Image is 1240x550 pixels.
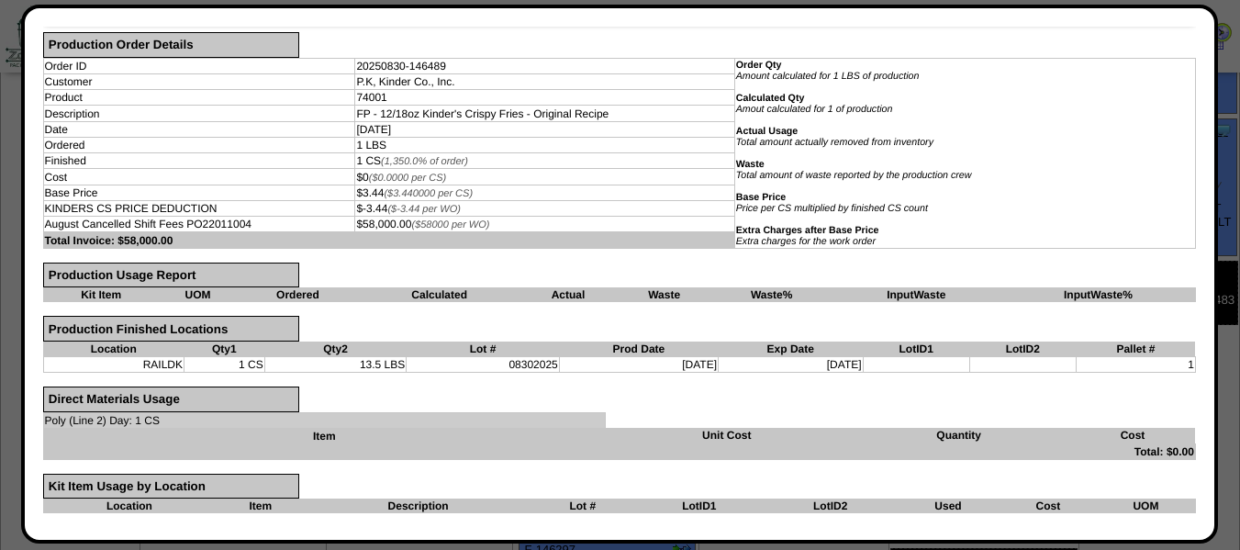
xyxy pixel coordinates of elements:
b: Actual Usage [736,126,799,137]
th: Calculated [360,287,519,302]
th: UOM [160,287,236,302]
div: Direct Materials Usage [43,387,299,412]
th: Qty1 [184,342,265,357]
td: [DATE] [719,356,864,372]
td: $58,000.00 [355,217,734,232]
td: [DATE] [355,121,734,137]
td: $3.44 [355,185,734,200]
td: 20250830-146489 [355,58,734,73]
td: P.K, Kinder Co., Inc. [355,73,734,89]
td: Total Invoice: $58,000.00 [43,232,734,248]
i: Amout calculated for 1 of production [736,104,893,115]
td: Customer [43,73,355,89]
td: Total: $0.00 [43,443,1195,459]
b: Extra Charges after Base Price [736,225,879,236]
th: Item [43,428,606,443]
td: Poly (Line 2) Day: 1 CS [43,412,606,428]
b: Waste [736,159,765,170]
th: Waste [618,287,711,302]
i: Total amount actually removed from inventory [736,137,933,148]
th: LotID2 [765,499,896,513]
th: Kit Item [43,287,160,302]
th: LotID2 [969,342,1076,357]
div: Production Usage Report [43,263,299,288]
th: Cost [1000,499,1096,513]
span: ($3.440000 per CS) [384,188,473,199]
td: FP - 12/18oz Kinder's Crispy Fries - Original Recipe [355,106,734,121]
th: Actual [519,287,617,302]
th: Prod Date [559,342,718,357]
th: Used [896,499,1000,513]
th: Exp Date [719,342,864,357]
th: Item [216,499,305,513]
td: Base Price [43,185,355,200]
td: Date [43,121,355,137]
th: Waste% [711,287,832,302]
th: Location [43,342,184,357]
td: 74001 [355,90,734,106]
div: Production Order Details [43,32,299,58]
span: ($-3.44 per WO) [387,204,460,215]
td: 1 CS [184,356,265,372]
th: Description [305,499,531,513]
th: LotID1 [633,499,765,513]
b: Calculated Qty [736,93,805,104]
td: 08302025 [407,356,559,372]
th: Cost [1070,428,1196,443]
td: Cost [43,169,355,185]
th: Lot # [531,499,633,513]
th: Pallet # [1076,342,1195,357]
td: [DATE] [559,356,718,372]
td: 1 [1076,356,1195,372]
th: Location [43,499,217,513]
i: Amount calculated for 1 LBS of production [736,71,920,82]
td: Finished [43,153,355,169]
span: ($0.0000 per CS) [369,173,446,184]
th: InputWaste% [1000,287,1196,302]
i: Price per CS multiplied by finished CS count [736,203,928,214]
th: Lot # [407,342,559,357]
td: KINDERS CS PRICE DEDUCTION [43,200,355,216]
td: Product [43,90,355,106]
td: 1 LBS [355,137,734,152]
td: August Cancelled Shift Fees PO22011004 [43,217,355,232]
th: InputWaste [832,287,1000,302]
td: $0 [355,169,734,185]
span: (1,350.0% of order) [381,156,468,167]
span: ($58000 per WO) [411,219,489,230]
th: Quantity [848,428,1070,443]
th: Ordered [236,287,360,302]
i: Total amount of waste reported by the production crew [736,170,972,181]
b: Base Price [736,192,787,203]
td: Description [43,106,355,121]
b: Order Qty [736,60,782,71]
th: Qty2 [264,342,407,357]
td: $-3.44 [355,200,734,216]
th: LotID1 [863,342,969,357]
td: Order ID [43,58,355,73]
th: Unit Cost [606,428,848,443]
i: Extra charges for the work order [736,236,876,247]
td: 1 CS [355,153,734,169]
div: Kit Item Usage by Location [43,474,299,499]
td: Ordered [43,137,355,152]
th: UOM [1096,499,1196,513]
td: RAILDK [43,356,184,372]
div: Production Finished Locations [43,316,299,342]
td: 13.5 LBS [264,356,407,372]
